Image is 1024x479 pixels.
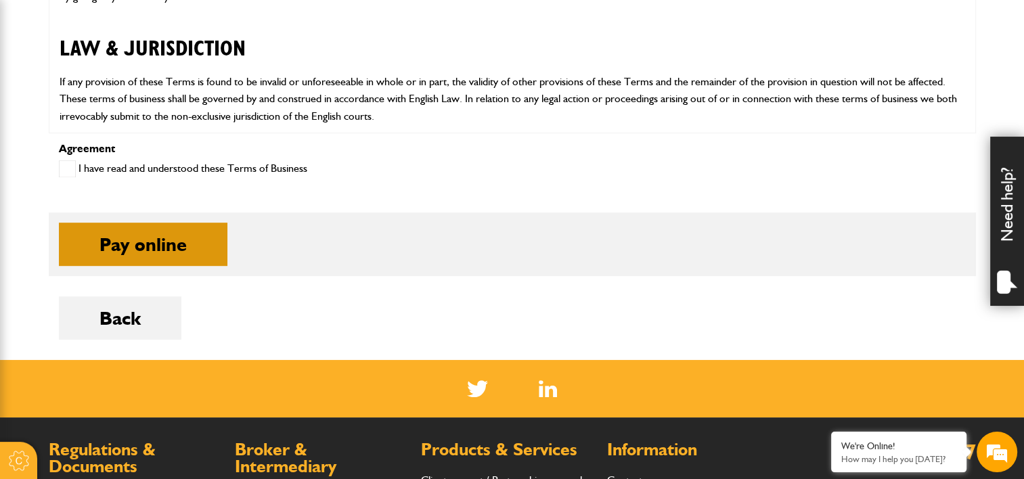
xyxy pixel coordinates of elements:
[467,380,488,397] img: Twitter
[990,137,1024,306] div: Need help?
[23,75,57,94] img: d_20077148190_company_1631870298795_20077148190
[841,440,956,452] div: We're Online!
[70,76,227,93] div: Chat with us now
[18,125,247,155] input: Enter your last name
[184,375,246,394] em: Start Chat
[59,143,966,154] p: Agreement
[841,454,956,464] p: How may I help you today?
[49,441,221,476] h2: Regulations & Documents
[60,73,965,125] p: If any provision of these Terms is found to be invalid or unforeseeable in whole or in part, the ...
[539,380,557,397] img: Linked In
[421,441,594,459] h2: Products & Services
[18,165,247,195] input: Enter your email address
[539,380,557,397] a: LinkedIn
[607,441,780,459] h2: Information
[60,16,965,62] h2: LAW & JURISDICTION
[18,205,247,235] input: Enter your phone number
[18,245,247,364] textarea: Type your message and hit 'Enter'
[59,160,307,177] label: I have read and understood these Terms of Business
[235,441,407,476] h2: Broker & Intermediary
[59,296,181,340] button: Back
[222,7,254,39] div: Minimize live chat window
[59,223,227,266] button: Pay online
